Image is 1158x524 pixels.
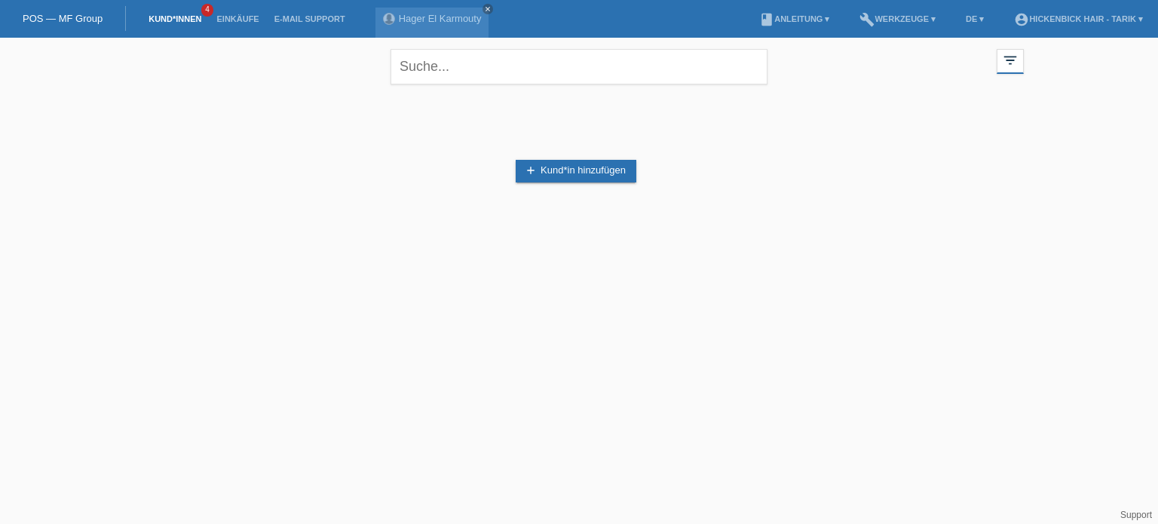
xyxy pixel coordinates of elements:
[852,14,943,23] a: buildWerkzeuge ▾
[525,164,537,176] i: add
[859,12,875,27] i: build
[1014,12,1029,27] i: account_circle
[267,14,353,23] a: E-Mail Support
[141,14,209,23] a: Kund*innen
[752,14,837,23] a: bookAnleitung ▾
[759,12,774,27] i: book
[23,13,103,24] a: POS — MF Group
[484,5,492,13] i: close
[482,4,493,14] a: close
[399,13,482,24] a: Hager El Karmouty
[1002,52,1019,69] i: filter_list
[201,4,213,17] span: 4
[209,14,266,23] a: Einkäufe
[391,49,767,84] input: Suche...
[516,160,636,182] a: addKund*in hinzufügen
[1120,510,1152,520] a: Support
[1006,14,1150,23] a: account_circleHickenbick Hair - Tarik ▾
[958,14,991,23] a: DE ▾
